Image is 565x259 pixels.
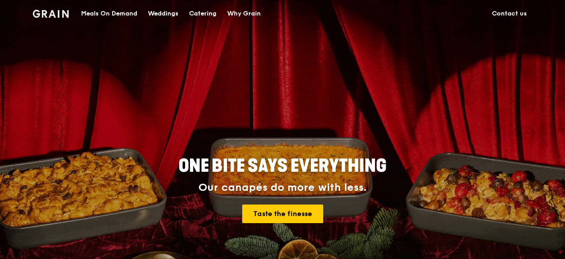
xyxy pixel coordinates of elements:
a: Why Grain [222,0,266,27]
a: Contact us [487,0,532,27]
div: Meals On Demand [81,0,137,27]
div: Our canapés do more with less. [123,182,442,194]
a: Weddings [143,0,184,27]
span: ONE BITE SAYS EVERYTHING [178,155,387,177]
a: Catering [184,0,222,27]
div: Catering [189,0,217,27]
a: Taste the finesse [242,205,323,223]
img: Grain [33,10,69,18]
div: Weddings [148,0,178,27]
div: Why Grain [227,0,261,27]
